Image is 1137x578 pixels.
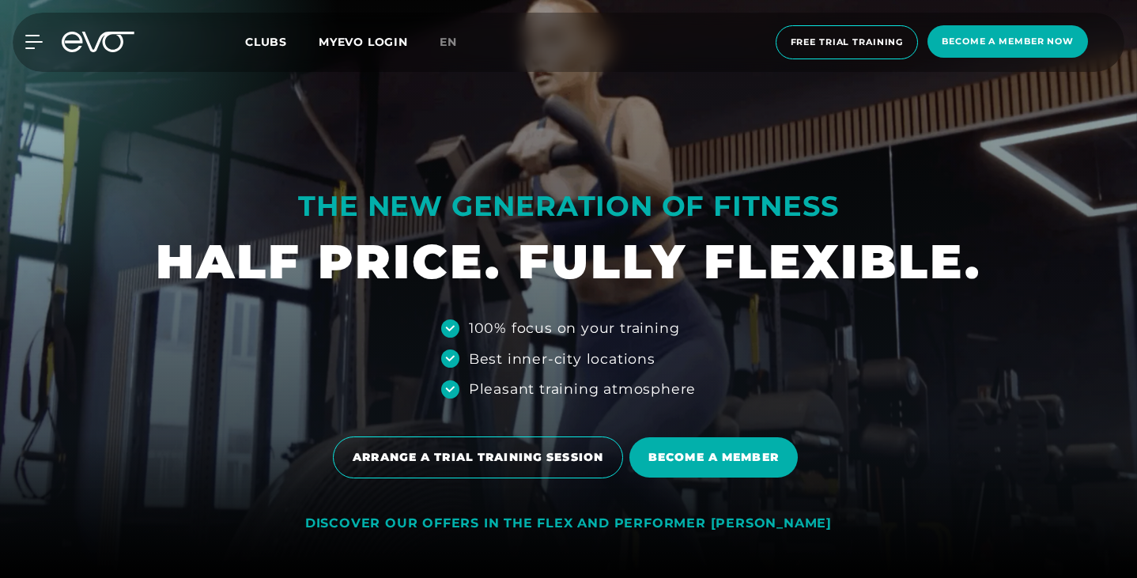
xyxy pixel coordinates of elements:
font: BECOME A MEMBER [648,450,779,464]
a: ARRANGE A TRIAL TRAINING SESSION [333,425,629,490]
font: HALF PRICE. FULLY FLEXIBLE. [156,232,981,290]
font: DISCOVER OUR OFFERS IN THE FLEX AND PERFORMER [PERSON_NAME] [305,516,832,531]
font: Clubs [245,35,287,49]
font: Free trial training [791,36,904,47]
a: Clubs [245,34,319,49]
font: Become a member now [942,36,1074,47]
font: en [440,35,457,49]
font: 100% focus on your training [469,319,680,336]
a: en [440,33,476,51]
font: THE NEW GENERATION OF FITNESS [298,189,838,223]
a: Become a member now [923,25,1093,59]
font: Best inner-city locations [469,350,655,367]
font: ARRANGE A TRIAL TRAINING SESSION [353,450,603,464]
a: BECOME A MEMBER [629,425,804,489]
font: Pleasant training atmosphere [469,380,696,397]
a: Free trial training [771,25,924,59]
a: MYEVO LOGIN [319,35,408,49]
